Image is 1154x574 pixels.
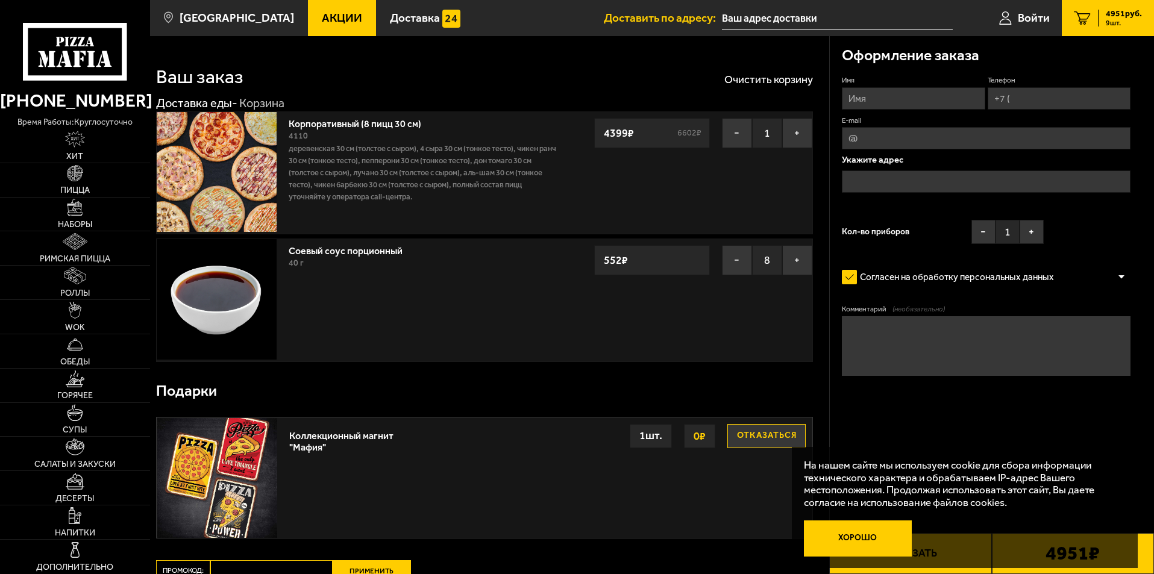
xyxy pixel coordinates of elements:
label: Телефон [988,75,1130,86]
p: На нашем сайте мы используем cookie для сбора информации технического характера и обрабатываем IP... [804,459,1119,509]
a: Корпоративный (8 пицц 30 см) [289,114,433,129]
span: Акции [322,12,362,23]
span: 1 [996,220,1020,244]
span: 9 шт. [1106,19,1142,27]
span: (необязательно) [892,304,945,314]
h3: Подарки [156,384,217,399]
span: [GEOGRAPHIC_DATA] [180,12,294,23]
a: Соевый соус порционный [289,242,415,257]
button: − [722,118,752,148]
input: Ваш адрес доставки [722,7,953,30]
span: Доставка [390,12,440,23]
button: Очистить корзину [724,74,813,85]
button: + [1020,220,1044,244]
label: Согласен на обработку персональных данных [842,265,1066,289]
span: Супы [63,426,87,434]
span: 1 [752,118,782,148]
h1: Ваш заказ [156,67,243,87]
input: Имя [842,87,985,110]
button: + [782,118,812,148]
span: Доставить по адресу: [604,12,722,23]
s: 6602 ₽ [676,129,703,137]
span: Горячее [57,392,93,400]
span: Пицца [60,186,90,195]
span: Кол-во приборов [842,228,909,236]
button: + [782,245,812,275]
span: Напитки [55,529,95,537]
button: − [971,220,996,244]
p: Деревенская 30 см (толстое с сыром), 4 сыра 30 см (тонкое тесто), Чикен Ранч 30 см (тонкое тесто)... [289,143,556,203]
span: 8 [752,245,782,275]
span: Войти [1018,12,1050,23]
button: Отказаться [727,424,806,448]
strong: 0 ₽ [691,425,709,448]
div: 1 шт. [630,424,672,448]
span: 40 г [289,258,304,268]
span: Обеды [60,358,90,366]
p: Укажите адрес [842,155,1130,164]
img: 15daf4d41897b9f0e9f617042186c801.svg [442,10,460,28]
span: Салаты и закуски [34,460,116,469]
input: @ [842,127,1130,149]
span: Римская пицца [40,255,110,263]
label: Комментарий [842,304,1130,314]
h3: Оформление заказа [842,48,979,63]
span: Дополнительно [36,563,113,572]
strong: 4399 ₽ [601,122,637,145]
span: Наборы [58,220,92,229]
span: Хит [66,152,83,161]
span: 4951 руб. [1106,10,1142,18]
button: Хорошо [804,520,912,557]
span: Десерты [55,494,94,503]
span: WOK [65,323,85,332]
div: Корзина [239,96,284,111]
label: Имя [842,75,985,86]
input: +7 ( [988,87,1130,110]
button: − [722,245,752,275]
label: E-mail [842,116,1130,126]
div: Коллекционный магнит "Мафия" [289,424,401,453]
strong: 552 ₽ [601,249,631,272]
a: Доставка еды- [156,96,237,110]
a: Коллекционный магнит "Мафия"Отказаться0₽1шт. [157,417,812,538]
span: Роллы [60,289,90,298]
span: 4110 [289,131,308,141]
